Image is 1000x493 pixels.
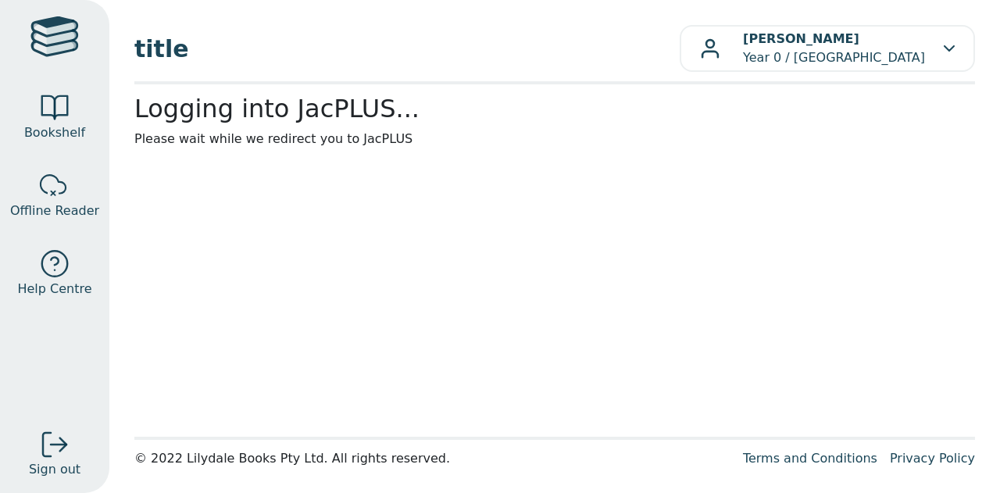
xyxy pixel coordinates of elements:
div: © 2022 Lilydale Books Pty Ltd. All rights reserved. [134,449,730,468]
button: [PERSON_NAME]Year 0 / [GEOGRAPHIC_DATA] [680,25,975,72]
p: Year 0 / [GEOGRAPHIC_DATA] [743,30,925,67]
span: Sign out [29,460,80,479]
a: Privacy Policy [890,451,975,466]
span: Offline Reader [10,202,99,220]
b: [PERSON_NAME] [743,31,859,46]
span: title [134,31,680,66]
h2: Logging into JacPLUS... [134,94,975,123]
span: Bookshelf [24,123,85,142]
span: Help Centre [17,280,91,298]
p: Please wait while we redirect you to JacPLUS [134,130,975,148]
a: Terms and Conditions [743,451,877,466]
